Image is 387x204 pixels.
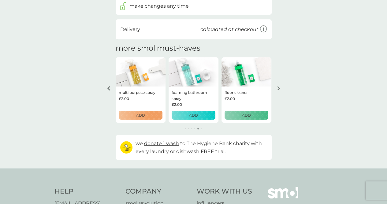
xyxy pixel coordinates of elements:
[225,96,235,102] span: £2.00
[119,96,129,102] span: £2.00
[172,102,182,107] span: £2.00
[116,44,200,53] h2: more smol must-haves
[242,112,251,118] p: ADD
[120,25,140,33] p: Delivery
[172,111,215,120] button: ADD
[225,111,268,120] button: ADD
[119,90,155,95] p: multi purpose spray
[144,140,179,146] span: donate 1 wash
[136,112,145,118] p: ADD
[225,90,248,95] p: floor cleaner
[136,140,267,155] p: we to The Hygiene Bank charity with every laundry or dishwash FREE trial.
[172,90,215,101] p: foaming bathroom spray
[197,187,252,196] h4: Work With Us
[189,112,198,118] p: ADD
[129,2,189,10] p: make changes any time
[119,111,162,120] button: ADD
[54,187,120,196] h4: Help
[125,187,191,196] h4: Company
[200,25,259,33] p: calculated at checkout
